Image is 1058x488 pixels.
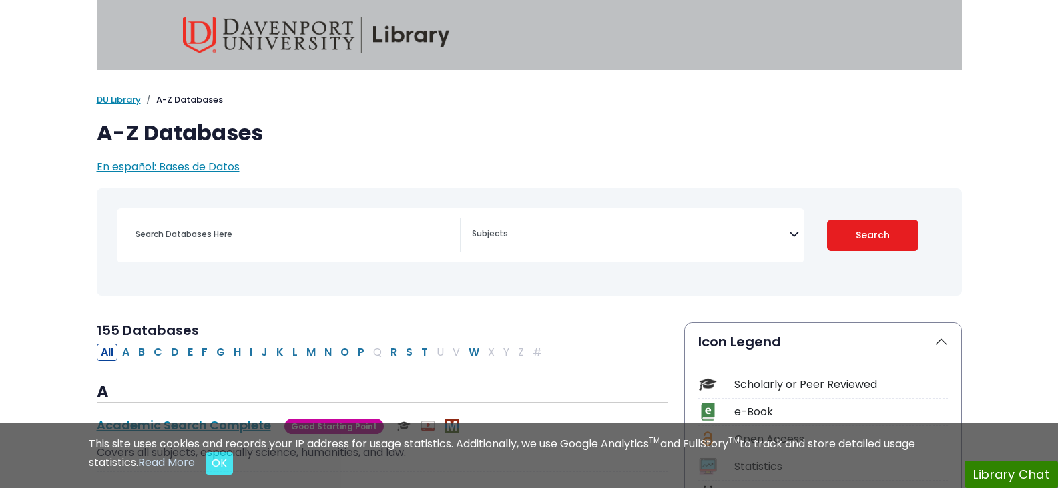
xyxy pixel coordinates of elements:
[97,417,271,433] a: Academic Search Complete
[272,344,288,361] button: Filter Results K
[320,344,336,361] button: Filter Results N
[97,93,141,106] a: DU Library
[699,375,717,393] img: Icon Scholarly or Peer Reviewed
[134,344,149,361] button: Filter Results B
[97,344,547,359] div: Alpha-list to filter by first letter of database name
[397,419,411,433] img: Scholarly or Peer Reviewed
[465,344,483,361] button: Filter Results W
[206,452,233,475] button: Close
[354,344,368,361] button: Filter Results P
[246,344,256,361] button: Filter Results I
[167,344,183,361] button: Filter Results D
[649,435,660,446] sup: TM
[183,17,450,53] img: Davenport University Library
[198,344,212,361] button: Filter Results F
[284,419,384,434] span: Good Starting Point
[336,344,353,361] button: Filter Results O
[127,224,460,244] input: Search database by title or keyword
[89,436,970,475] div: This site uses cookies and records your IP address for usage statistics. Additionally, we use Goo...
[699,403,717,421] img: Icon e-Book
[472,230,789,240] textarea: Search
[212,344,229,361] button: Filter Results G
[184,344,197,361] button: Filter Results E
[417,344,432,361] button: Filter Results T
[230,344,245,361] button: Filter Results H
[734,404,948,420] div: e-Book
[138,455,195,470] a: Read More
[728,435,740,446] sup: TM
[97,188,962,296] nav: Search filters
[445,419,459,433] img: MeL (Michigan electronic Library)
[150,344,166,361] button: Filter Results C
[302,344,320,361] button: Filter Results M
[97,383,668,403] h3: A
[97,344,117,361] button: All
[288,344,302,361] button: Filter Results L
[118,344,134,361] button: Filter Results A
[97,159,240,174] a: En español: Bases de Datos
[97,321,199,340] span: 155 Databases
[827,220,918,251] button: Submit for Search Results
[257,344,272,361] button: Filter Results J
[734,377,948,393] div: Scholarly or Peer Reviewed
[97,93,962,107] nav: breadcrumb
[685,323,961,360] button: Icon Legend
[965,461,1058,488] button: Library Chat
[141,93,223,107] li: A-Z Databases
[402,344,417,361] button: Filter Results S
[386,344,401,361] button: Filter Results R
[97,120,962,146] h1: A-Z Databases
[421,419,435,433] img: Audio & Video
